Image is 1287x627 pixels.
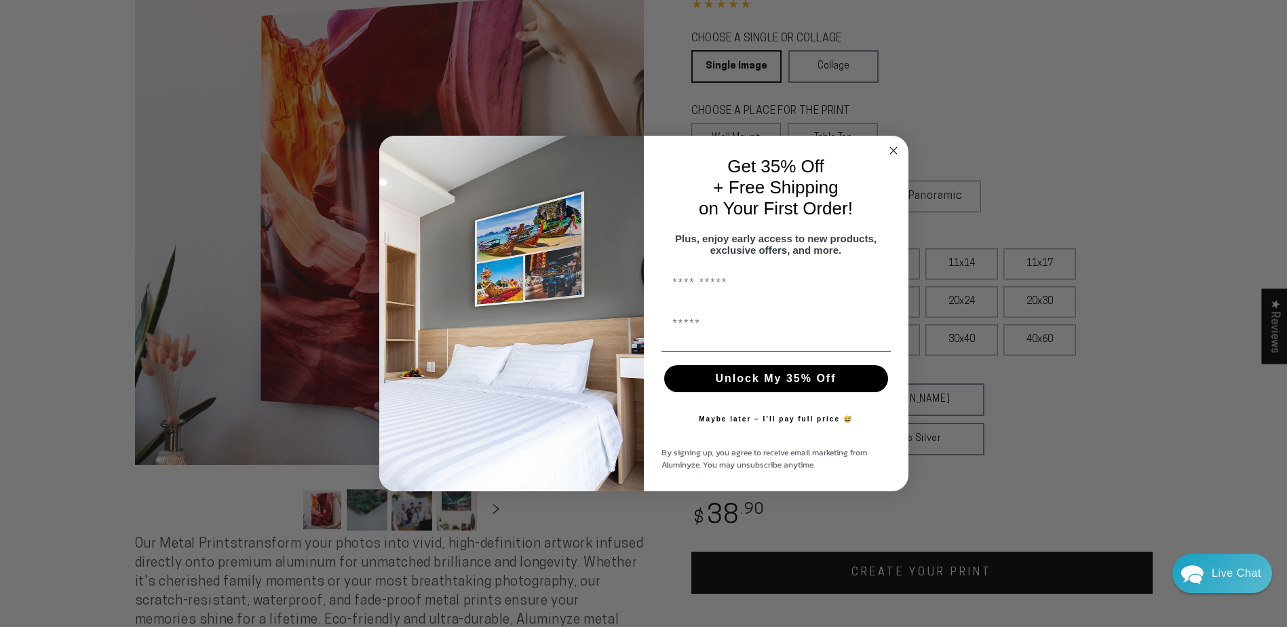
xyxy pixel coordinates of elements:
span: Get 35% Off [727,156,824,176]
button: Close dialog [885,142,902,159]
img: 728e4f65-7e6c-44e2-b7d1-0292a396982f.jpeg [379,136,644,491]
button: Maybe later – I’ll pay full price 😅 [692,406,860,433]
div: Contact Us Directly [1212,554,1261,593]
span: + Free Shipping [713,177,838,197]
div: Chat widget toggle [1172,554,1272,593]
button: Unlock My 35% Off [664,365,888,392]
span: By signing up, you agree to receive email marketing from Aluminyze. You may unsubscribe anytime. [661,446,867,471]
span: on Your First Order! [699,198,853,218]
span: Plus, enjoy early access to new products, exclusive offers, and more. [675,233,877,256]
